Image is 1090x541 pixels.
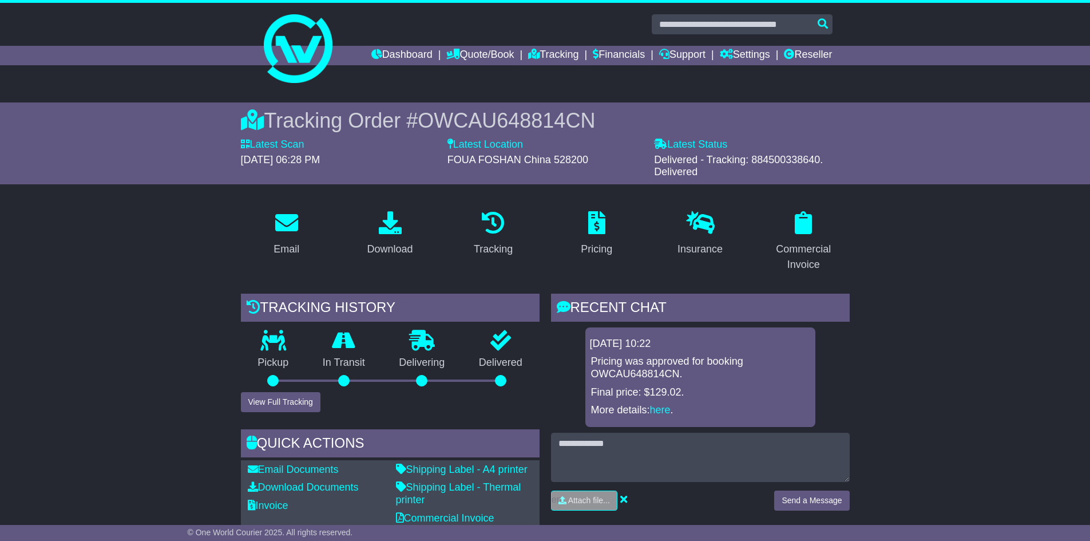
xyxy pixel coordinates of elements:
a: Invoice [248,500,288,511]
div: Pricing [581,242,612,257]
a: here [650,404,671,416]
a: Financials [593,46,645,65]
p: Final price: $129.02. [591,386,810,399]
div: RECENT CHAT [551,294,850,325]
div: Commercial Invoice [765,242,842,273]
a: Email Documents [248,464,339,475]
a: Download Documents [248,481,359,493]
a: Settings [720,46,770,65]
div: Download [367,242,413,257]
a: Download [359,207,420,261]
div: [DATE] 10:22 [590,338,811,350]
a: Shipping Label - Thermal printer [396,481,521,506]
span: © One World Courier 2025. All rights reserved. [188,528,353,537]
a: Dashboard [371,46,433,65]
span: FOUA FOSHAN China 528200 [447,154,588,165]
span: Delivered - Tracking: 884500338640. Delivered [654,154,823,178]
div: Email [274,242,299,257]
p: Pricing was approved for booking OWCAU648814CN. [591,356,810,380]
span: OWCAU648814CN [418,109,595,132]
label: Latest Scan [241,139,304,151]
a: Quote/Book [446,46,514,65]
a: Reseller [784,46,832,65]
a: Insurance [670,207,730,261]
a: Tracking [528,46,578,65]
a: Email [266,207,307,261]
a: Commercial Invoice [758,207,850,277]
p: Delivered [462,357,540,369]
div: Tracking history [241,294,540,325]
button: View Full Tracking [241,392,320,412]
a: Commercial Invoice [396,512,494,524]
p: In Transit [306,357,382,369]
p: More details: . [591,404,810,417]
a: Shipping Label - A4 printer [396,464,528,475]
a: Support [659,46,705,65]
div: Insurance [677,242,723,257]
button: Send a Message [774,491,849,511]
a: Pricing [573,207,620,261]
div: Quick Actions [241,429,540,460]
p: Delivering [382,357,462,369]
label: Latest Status [654,139,727,151]
div: Tracking [474,242,513,257]
label: Latest Location [447,139,523,151]
p: Pickup [241,357,306,369]
span: [DATE] 06:28 PM [241,154,320,165]
div: Tracking Order # [241,108,850,133]
a: Tracking [466,207,520,261]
